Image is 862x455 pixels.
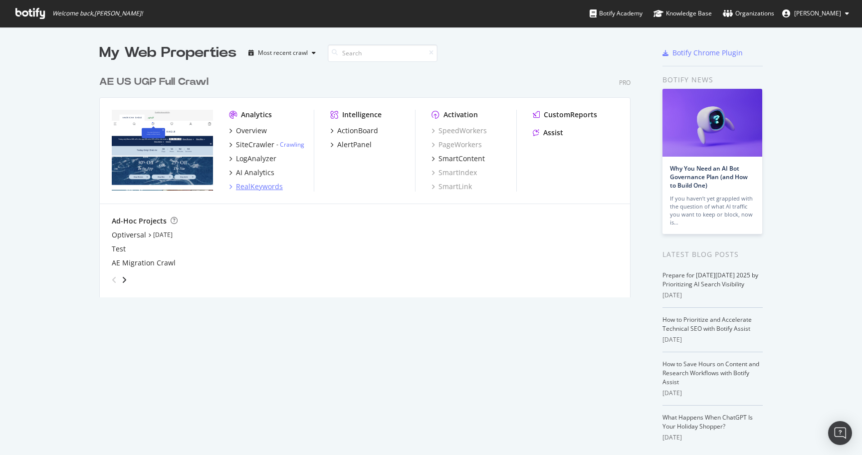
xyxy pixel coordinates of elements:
a: How to Save Hours on Content and Research Workflows with Botify Assist [662,360,759,386]
a: PageWorkers [431,140,482,150]
div: Botify news [662,74,763,85]
div: SmartContent [438,154,485,164]
a: Optiversal [112,230,146,240]
a: SmartContent [431,154,485,164]
div: Analytics [241,110,272,120]
div: My Web Properties [99,43,236,63]
img: Why You Need an AI Bot Governance Plan (and How to Build One) [662,89,762,157]
a: Prepare for [DATE][DATE] 2025 by Prioritizing AI Search Visibility [662,271,758,288]
div: [DATE] [662,291,763,300]
div: [DATE] [662,335,763,344]
a: RealKeywords [229,182,283,192]
div: AlertPanel [337,140,372,150]
div: RealKeywords [236,182,283,192]
input: Search [328,44,437,62]
a: AlertPanel [330,140,372,150]
span: Melanie Vadney [794,9,841,17]
a: SiteCrawler- Crawling [229,140,304,150]
div: SiteCrawler [236,140,274,150]
div: Assist [543,128,563,138]
div: Botify Chrome Plugin [672,48,743,58]
div: Pro [619,78,631,87]
div: ActionBoard [337,126,378,136]
a: What Happens When ChatGPT Is Your Holiday Shopper? [662,413,753,431]
div: angle-right [121,275,128,285]
div: AE US UGP Full Crawl [99,75,209,89]
div: Activation [443,110,478,120]
a: AE Migration Crawl [112,258,176,268]
div: [DATE] [662,389,763,398]
div: Organizations [723,8,774,18]
a: Test [112,244,126,254]
a: [DATE] [153,230,173,239]
button: Most recent crawl [244,45,320,61]
div: Botify Academy [590,8,643,18]
div: CustomReports [544,110,597,120]
img: www.ae.com [112,110,213,191]
div: Intelligence [342,110,382,120]
div: LogAnalyzer [236,154,276,164]
a: SpeedWorkers [431,126,487,136]
a: Overview [229,126,267,136]
div: grid [99,63,639,297]
div: [DATE] [662,433,763,442]
div: If you haven’t yet grappled with the question of what AI traffic you want to keep or block, now is… [670,195,755,227]
a: ActionBoard [330,126,378,136]
div: - [276,140,304,149]
div: Overview [236,126,267,136]
div: Knowledge Base [653,8,712,18]
a: AI Analytics [229,168,274,178]
a: SmartLink [431,182,472,192]
span: Welcome back, [PERSON_NAME] ! [52,9,143,17]
div: Open Intercom Messenger [828,421,852,445]
a: SmartIndex [431,168,477,178]
div: Ad-Hoc Projects [112,216,167,226]
div: AI Analytics [236,168,274,178]
div: angle-left [108,272,121,288]
a: AE US UGP Full Crawl [99,75,213,89]
a: CustomReports [533,110,597,120]
a: Crawling [280,140,304,149]
button: [PERSON_NAME] [774,5,857,21]
div: Latest Blog Posts [662,249,763,260]
a: Why You Need an AI Bot Governance Plan (and How to Build One) [670,164,748,190]
a: Assist [533,128,563,138]
a: LogAnalyzer [229,154,276,164]
div: Most recent crawl [258,50,308,56]
a: How to Prioritize and Accelerate Technical SEO with Botify Assist [662,315,752,333]
a: Botify Chrome Plugin [662,48,743,58]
